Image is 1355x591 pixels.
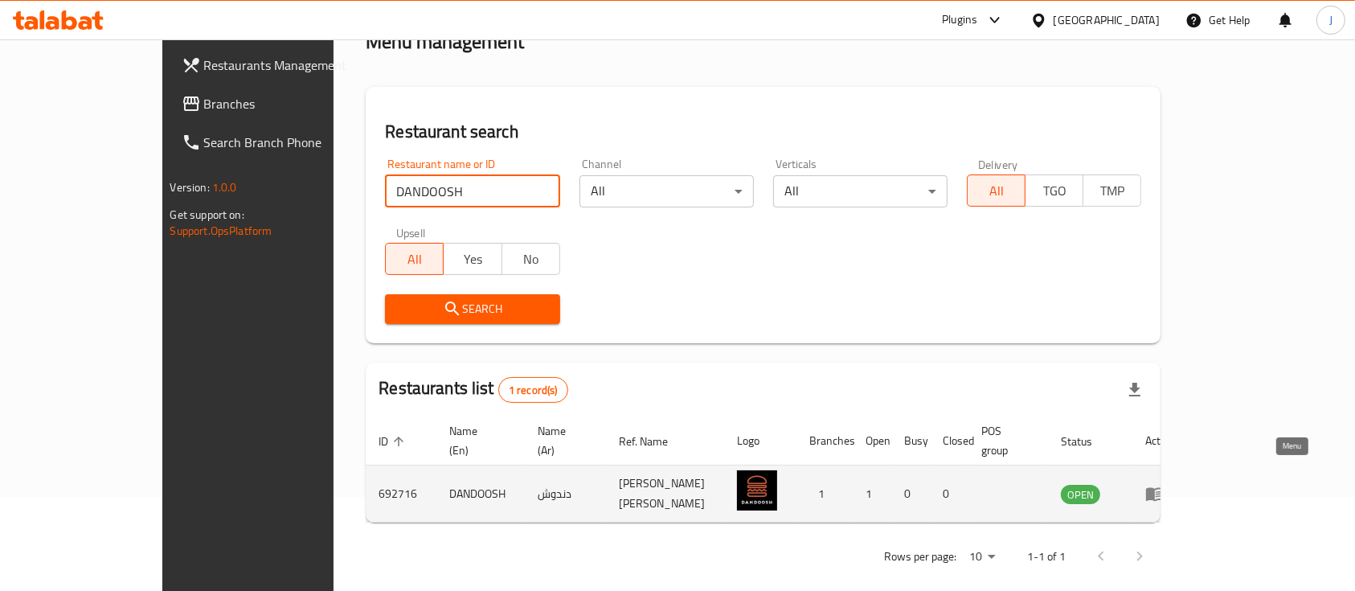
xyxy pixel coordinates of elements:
th: Action [1132,417,1188,466]
span: Ref. Name [619,432,689,451]
span: All [392,248,437,271]
button: Yes [443,243,501,275]
label: Upsell [396,227,426,238]
span: Name (En) [449,421,506,460]
div: All [773,175,948,207]
span: ID [379,432,409,451]
span: Yes [450,248,495,271]
span: OPEN [1061,486,1100,504]
p: 1-1 of 1 [1027,547,1066,567]
span: TMP [1090,179,1135,203]
td: دندوش [525,466,606,523]
a: Restaurants Management [169,46,389,84]
span: Search [398,299,547,319]
td: 0 [891,466,930,523]
span: Get support on: [170,204,244,225]
span: Status [1061,432,1113,451]
td: [PERSON_NAME] [PERSON_NAME] [606,466,724,523]
div: All [579,175,754,207]
a: Branches [169,84,389,123]
h2: Restaurants list [379,376,567,403]
a: Support.OpsPlatform [170,220,272,241]
h2: Menu management [366,29,524,55]
span: Restaurants Management [204,55,376,75]
span: Version: [170,177,210,198]
th: Branches [796,417,853,466]
div: Rows per page: [963,545,1001,569]
td: 1 [796,466,853,523]
span: Name (Ar) [538,421,587,460]
button: TGO [1025,174,1083,207]
table: enhanced table [366,417,1188,523]
img: DANDOOSH [737,470,777,511]
div: Total records count [498,377,568,403]
td: 0 [930,466,968,523]
td: 1 [853,466,891,523]
label: Delivery [978,158,1018,170]
span: POS group [981,421,1029,460]
span: TGO [1032,179,1077,203]
span: J [1329,11,1332,29]
div: [GEOGRAPHIC_DATA] [1054,11,1160,29]
span: Search Branch Phone [204,133,376,152]
a: Search Branch Phone [169,123,389,162]
span: No [509,248,554,271]
td: 692716 [366,466,436,523]
button: All [385,243,444,275]
th: Closed [930,417,968,466]
td: DANDOOSH [436,466,525,523]
th: Logo [724,417,796,466]
button: No [501,243,560,275]
span: Branches [204,94,376,113]
th: Open [853,417,891,466]
th: Busy [891,417,930,466]
button: TMP [1083,174,1141,207]
div: Export file [1116,371,1154,409]
span: All [974,179,1019,203]
button: Search [385,294,559,324]
span: 1 record(s) [499,383,567,398]
input: Search for restaurant name or ID.. [385,175,559,207]
div: OPEN [1061,485,1100,504]
p: Rows per page: [884,547,956,567]
div: Plugins [942,10,977,30]
h2: Restaurant search [385,120,1141,144]
span: 1.0.0 [212,177,237,198]
button: All [967,174,1025,207]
